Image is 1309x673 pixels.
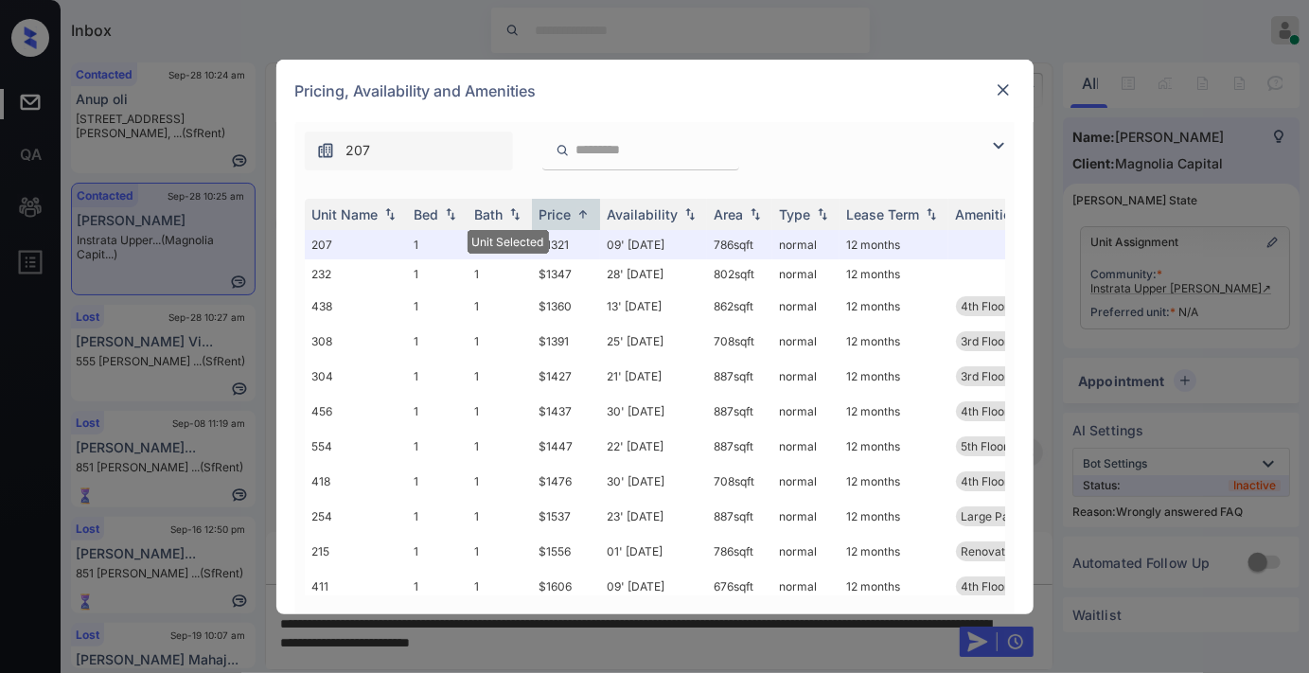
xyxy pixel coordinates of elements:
td: 1 [407,464,468,499]
img: sorting [922,207,941,221]
td: 12 months [840,534,948,569]
td: 802 sqft [707,259,772,289]
img: sorting [505,207,524,221]
td: 25' [DATE] [600,324,707,359]
td: $1447 [532,429,600,464]
td: 30' [DATE] [600,464,707,499]
td: 418 [305,464,407,499]
td: 1 [468,289,532,324]
span: 4th Floor [962,579,1010,593]
td: $1437 [532,394,600,429]
td: 12 months [840,464,948,499]
span: 4th Floor [962,299,1010,313]
td: 1 [407,569,468,604]
td: 1 [407,534,468,569]
div: Bed [415,206,439,222]
td: normal [772,464,840,499]
div: Type [780,206,811,222]
td: 1 [407,359,468,394]
td: 12 months [840,324,948,359]
td: 1 [468,324,532,359]
td: 887 sqft [707,429,772,464]
td: 1 [468,259,532,289]
td: 1 [407,230,468,259]
td: normal [772,259,840,289]
span: 207 [346,140,371,161]
div: Unit Name [312,206,379,222]
td: 28' [DATE] [600,259,707,289]
span: 3rd Floor [962,369,1010,383]
td: 786 sqft [707,534,772,569]
td: normal [772,429,840,464]
td: 01' [DATE] [600,534,707,569]
td: 12 months [840,394,948,429]
td: $1537 [532,499,600,534]
span: Large Patio [962,509,1023,523]
td: 1 [468,464,532,499]
td: 862 sqft [707,289,772,324]
td: 1 [407,394,468,429]
span: 4th Floor [962,404,1010,418]
td: normal [772,289,840,324]
td: 1 [468,429,532,464]
td: 21' [DATE] [600,359,707,394]
td: 308 [305,324,407,359]
td: 1 [468,534,532,569]
img: icon-zuma [316,141,335,160]
td: 1 [407,429,468,464]
td: 254 [305,499,407,534]
td: 30' [DATE] [600,394,707,429]
td: $1321 [532,230,600,259]
img: sorting [574,207,593,221]
img: sorting [746,207,765,221]
td: $1347 [532,259,600,289]
td: 1 [407,499,468,534]
td: normal [772,359,840,394]
img: sorting [441,207,460,221]
td: $1360 [532,289,600,324]
div: Price [540,206,572,222]
td: 232 [305,259,407,289]
td: 23' [DATE] [600,499,707,534]
td: 215 [305,534,407,569]
td: $1391 [532,324,600,359]
img: icon-zuma [987,134,1010,157]
td: 708 sqft [707,324,772,359]
span: Renovated- Smal... [962,544,1064,558]
td: 554 [305,429,407,464]
td: normal [772,569,840,604]
img: sorting [681,207,699,221]
td: 708 sqft [707,464,772,499]
td: 12 months [840,429,948,464]
td: 1 [468,499,532,534]
td: 09' [DATE] [600,569,707,604]
td: 887 sqft [707,394,772,429]
td: $1476 [532,464,600,499]
td: 411 [305,569,407,604]
td: 13' [DATE] [600,289,707,324]
td: 12 months [840,230,948,259]
td: normal [772,230,840,259]
span: 3rd Floor [962,334,1010,348]
td: 1 [468,394,532,429]
td: 887 sqft [707,359,772,394]
img: icon-zuma [556,142,570,159]
td: 1 [468,359,532,394]
div: Amenities [956,206,1019,222]
td: 1 [468,569,532,604]
img: sorting [380,207,399,221]
td: 438 [305,289,407,324]
div: Pricing, Availability and Amenities [276,60,1034,122]
td: 22' [DATE] [600,429,707,464]
img: close [994,80,1013,99]
td: 1 [407,324,468,359]
td: normal [772,324,840,359]
td: 1 [407,289,468,324]
span: 4th Floor [962,474,1010,488]
td: 1 [407,259,468,289]
td: 12 months [840,499,948,534]
td: normal [772,534,840,569]
div: Bath [475,206,504,222]
td: 12 months [840,259,948,289]
td: $1556 [532,534,600,569]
